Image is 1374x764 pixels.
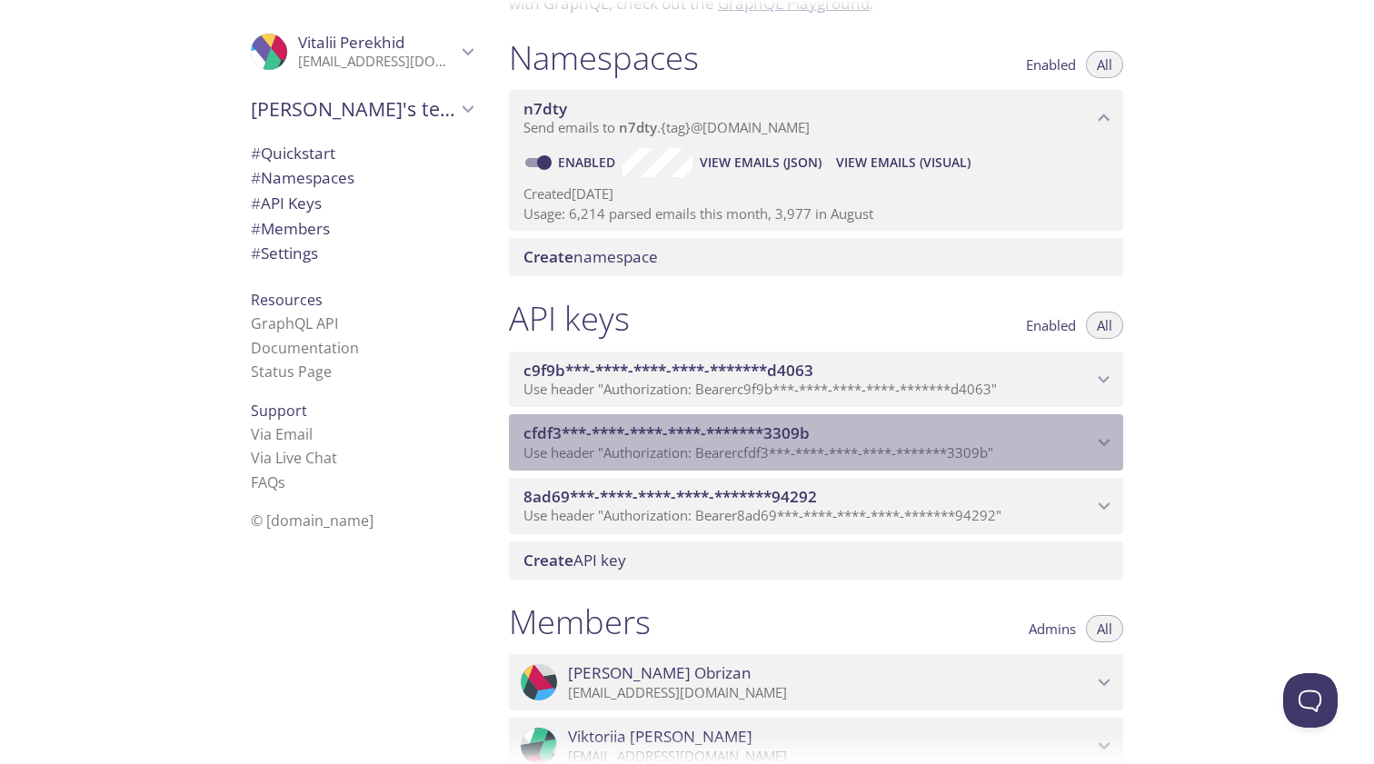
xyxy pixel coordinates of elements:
span: Viktoriia [PERSON_NAME] [568,727,752,747]
div: Vitalii Perekhid [236,22,487,82]
div: Create API Key [509,541,1123,580]
span: © [DOMAIN_NAME] [251,511,373,531]
iframe: Help Scout Beacon - Open [1283,673,1338,728]
span: Create [523,246,573,267]
span: Support [251,401,307,421]
span: [PERSON_NAME] Obrizan [568,663,752,683]
button: All [1086,615,1123,642]
a: Via Email [251,424,313,444]
div: Create namespace [509,238,1123,276]
span: Members [251,218,330,239]
span: # [251,218,261,239]
span: # [251,243,261,263]
span: [PERSON_NAME]'s team [251,96,456,122]
span: Settings [251,243,318,263]
span: namespace [523,246,658,267]
span: Create [523,550,573,571]
div: n7dty namespace [509,90,1123,146]
span: Resources [251,290,323,310]
span: View Emails (Visual) [836,152,971,174]
div: Members [236,216,487,242]
div: Vladimir Obrizan [509,654,1123,710]
button: View Emails (Visual) [829,148,978,177]
button: View Emails (JSON) [692,148,829,177]
span: s [278,472,285,492]
div: Namespaces [236,165,487,191]
a: Via Live Chat [251,448,337,468]
p: Usage: 6,214 parsed emails this month, 3,977 in August [523,204,1109,223]
a: Status Page [251,362,332,382]
p: Created [DATE] [523,184,1109,203]
button: All [1086,312,1123,339]
span: API Keys [251,193,322,213]
h1: API keys [509,298,630,339]
span: n7dty [619,118,657,136]
a: Documentation [251,338,359,358]
h1: Members [509,601,651,642]
div: API Keys [236,191,487,216]
div: Quickstart [236,141,487,166]
a: Enabled [555,154,622,171]
button: Admins [1018,615,1087,642]
button: All [1086,51,1123,78]
div: Vladimir's team [236,85,487,133]
span: # [251,167,261,188]
span: n7dty [523,98,567,119]
span: API key [523,550,626,571]
span: Send emails to . {tag} @[DOMAIN_NAME] [523,118,810,136]
a: FAQ [251,472,285,492]
button: Enabled [1015,51,1087,78]
p: [EMAIL_ADDRESS][DOMAIN_NAME] [568,684,1092,702]
a: GraphQL API [251,313,338,333]
span: # [251,193,261,213]
div: Team Settings [236,241,487,266]
span: Vitalii Perekhid [298,32,404,53]
h1: Namespaces [509,37,699,78]
span: Quickstart [251,143,335,164]
span: # [251,143,261,164]
button: Enabled [1015,312,1087,339]
p: [EMAIL_ADDRESS][DOMAIN_NAME] [298,53,456,71]
span: View Emails (JSON) [700,152,821,174]
span: Namespaces [251,167,354,188]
